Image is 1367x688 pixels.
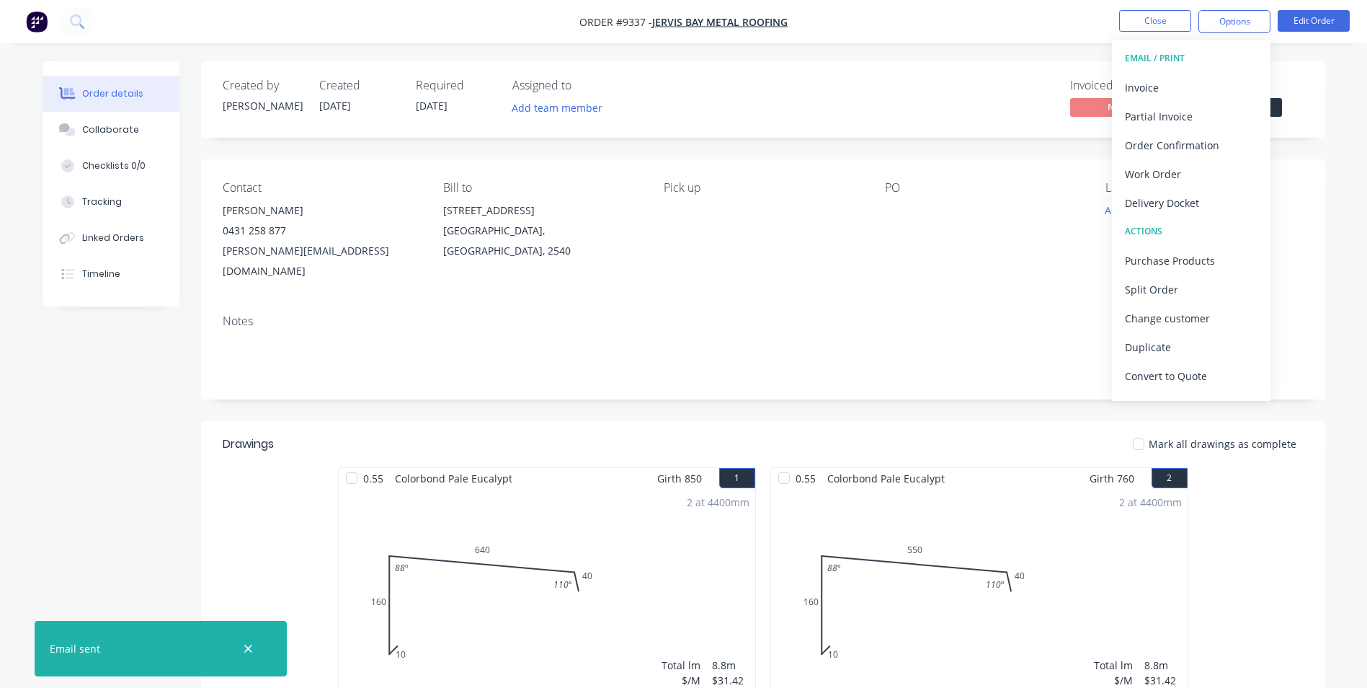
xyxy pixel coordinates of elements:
[43,112,179,148] button: Collaborate
[1070,98,1157,116] span: No
[1125,366,1257,387] div: Convert to Quote
[223,79,302,92] div: Created by
[1152,468,1188,488] button: 2
[504,98,610,118] button: Add team member
[1125,135,1257,156] div: Order Confirmation
[1112,246,1270,275] button: Purchase Products
[389,468,518,489] span: Colorbond Pale Eucalypt
[790,468,821,489] span: 0.55
[1125,337,1257,358] div: Duplicate
[664,181,861,195] div: Pick up
[1125,77,1257,98] div: Invoice
[1090,468,1134,489] span: Girth 760
[223,436,274,453] div: Drawings
[319,79,398,92] div: Created
[1070,79,1178,92] div: Invoiced
[712,673,749,688] div: $31.42
[223,241,420,281] div: [PERSON_NAME][EMAIL_ADDRESS][DOMAIN_NAME]
[1125,193,1257,213] div: Delivery Docket
[1119,10,1191,32] button: Close
[1097,200,1164,220] button: Add labels
[1112,390,1270,419] button: Archive
[1149,436,1296,451] span: Mark all drawings as complete
[1125,106,1257,127] div: Partial Invoice
[1125,164,1257,185] div: Work Order
[652,15,788,29] a: Jervis Bay Metal Roofing
[223,221,420,241] div: 0431 258 877
[43,256,179,292] button: Timeline
[1112,102,1270,131] button: Partial Invoice
[43,148,179,184] button: Checklists 0/0
[885,181,1082,195] div: PO
[319,99,351,113] span: [DATE]
[1112,44,1270,73] button: EMAIL / PRINT
[712,658,749,673] div: 8.8m
[1112,361,1270,390] button: Convert to Quote
[1125,308,1257,329] div: Change customer
[26,11,48,32] img: Factory
[223,314,1304,328] div: Notes
[1112,304,1270,332] button: Change customer
[1094,673,1133,688] div: $/M
[43,76,179,112] button: Order details
[223,200,420,281] div: [PERSON_NAME]0431 258 877[PERSON_NAME][EMAIL_ADDRESS][DOMAIN_NAME]
[1112,131,1270,159] button: Order Confirmation
[821,468,950,489] span: Colorbond Pale Eucalypt
[1198,10,1270,33] button: Options
[43,220,179,256] button: Linked Orders
[1144,673,1182,688] div: $31.42
[1112,188,1270,217] button: Delivery Docket
[357,468,389,489] span: 0.55
[1119,495,1182,510] div: 2 at 4400mm
[1278,10,1350,32] button: Edit Order
[1112,332,1270,361] button: Duplicate
[416,79,495,92] div: Required
[1094,658,1133,673] div: Total lm
[82,268,120,281] div: Timeline
[443,221,641,261] div: [GEOGRAPHIC_DATA], [GEOGRAPHIC_DATA], 2540
[223,98,302,113] div: [PERSON_NAME]
[82,87,143,100] div: Order details
[512,98,610,118] button: Add team member
[50,641,100,656] div: Email sent
[1144,658,1182,673] div: 8.8m
[43,184,179,220] button: Tracking
[1125,279,1257,300] div: Split Order
[1112,159,1270,188] button: Work Order
[82,159,146,172] div: Checklists 0/0
[1125,394,1257,415] div: Archive
[223,200,420,221] div: [PERSON_NAME]
[1112,275,1270,304] button: Split Order
[416,99,447,113] span: [DATE]
[1125,250,1257,271] div: Purchase Products
[657,468,702,489] span: Girth 850
[82,195,122,208] div: Tracking
[662,673,700,688] div: $/M
[443,200,641,221] div: [STREET_ADDRESS]
[223,181,420,195] div: Contact
[719,468,755,488] button: 1
[687,495,749,510] div: 2 at 4400mm
[443,181,641,195] div: Bill to
[1112,217,1270,246] button: ACTIONS
[512,79,656,92] div: Assigned to
[579,15,652,29] span: Order #9337 -
[82,231,144,244] div: Linked Orders
[443,200,641,261] div: [STREET_ADDRESS][GEOGRAPHIC_DATA], [GEOGRAPHIC_DATA], 2540
[1112,73,1270,102] button: Invoice
[1105,181,1303,195] div: Labels
[1125,222,1257,241] div: ACTIONS
[82,123,139,136] div: Collaborate
[1125,49,1257,68] div: EMAIL / PRINT
[662,658,700,673] div: Total lm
